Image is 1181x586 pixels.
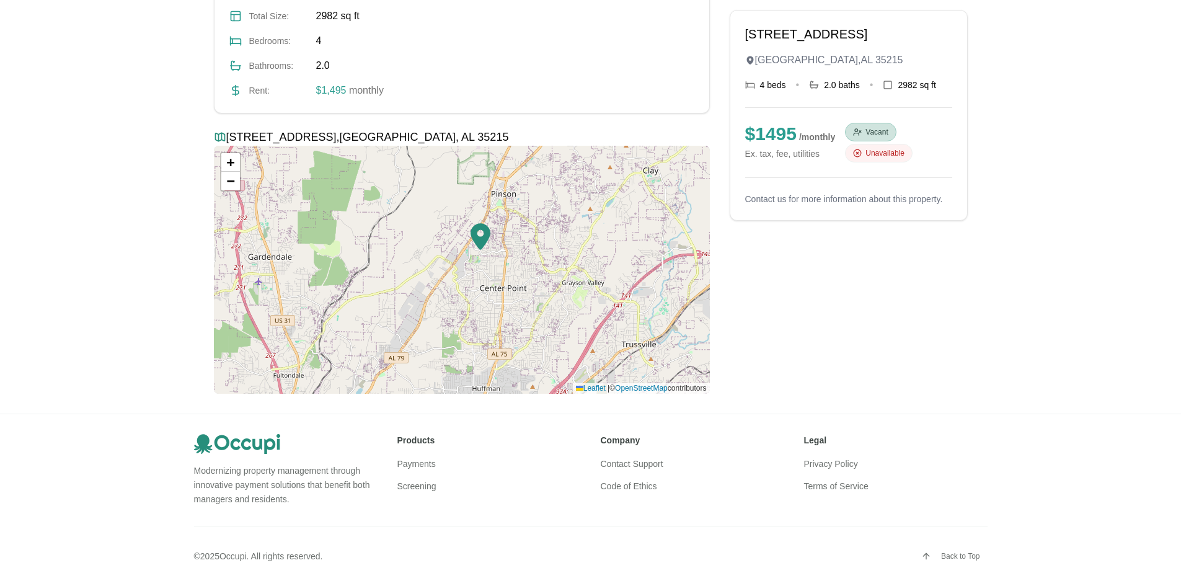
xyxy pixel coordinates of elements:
[865,148,905,158] span: Unavailable
[804,434,988,446] h3: Legal
[194,464,378,506] p: Modernizing property management through innovative payment solutions that benefit both managers a...
[804,459,858,469] a: Privacy Policy
[316,33,322,48] span: 4
[221,153,240,172] a: Zoom in
[316,9,360,24] span: 2982 sq ft
[316,58,330,73] span: 2.0
[755,53,903,68] span: [GEOGRAPHIC_DATA] , AL 35215
[799,132,835,142] span: / monthly
[615,384,668,393] a: OpenStreetMap
[601,434,784,446] h3: Company
[914,546,987,566] button: Back to Top
[601,481,657,491] a: Code of Ethics
[865,127,888,137] span: Vacant
[824,79,860,91] span: 2.0 baths
[397,481,436,491] a: Screening
[471,223,490,251] img: Marker
[573,383,710,394] div: © contributors
[397,456,581,494] nav: Products navigation
[745,148,836,160] small: Ex. tax, fee, utilities
[870,78,874,92] div: •
[316,85,347,95] span: $1,495
[804,481,869,491] a: Terms of Service
[249,60,309,72] span: Bathrooms :
[608,384,609,393] span: |
[601,456,784,494] nav: Company navigation
[796,78,800,92] div: •
[249,35,309,47] span: Bedrooms :
[745,193,952,205] p: Contact us for more information about this property.
[397,434,581,446] h3: Products
[226,154,234,170] span: +
[221,172,240,190] a: Zoom out
[226,173,234,189] span: −
[760,79,786,91] span: 4 beds
[601,459,663,469] a: Contact Support
[745,25,952,43] h1: [STREET_ADDRESS]
[346,85,383,95] span: monthly
[745,123,836,145] p: $ 1495
[397,459,436,469] a: Payments
[898,79,936,91] span: 2982 sq ft
[576,384,606,393] a: Leaflet
[194,550,323,562] p: © 2025 Occupi. All rights reserved.
[249,10,309,22] span: Total Size :
[804,456,988,494] nav: Legal navigation
[214,128,710,146] h3: [STREET_ADDRESS] , [GEOGRAPHIC_DATA] , AL 35215
[249,84,309,97] span: Rent :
